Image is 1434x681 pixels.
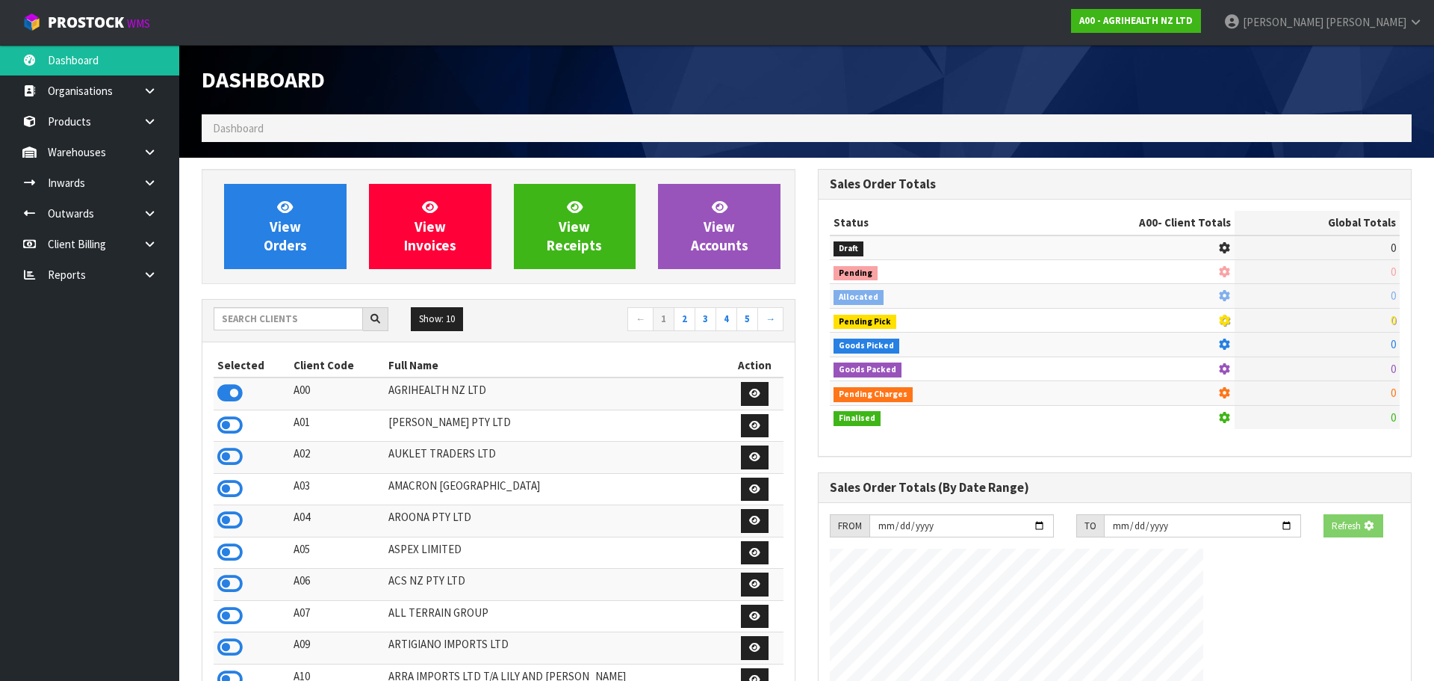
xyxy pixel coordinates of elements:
span: 0 [1391,410,1396,425]
span: Pending Pick [834,315,896,330]
a: ← [627,307,654,331]
a: → [757,307,783,331]
td: ALL TERRAIN GROUP [385,600,727,632]
td: ACS NZ PTY LTD [385,569,727,601]
span: Dashboard [213,121,264,135]
span: Dashboard [202,65,325,93]
span: Goods Packed [834,363,901,378]
td: AMACRON [GEOGRAPHIC_DATA] [385,473,727,505]
a: A00 - AGRIHEALTH NZ LTD [1071,9,1201,33]
td: A00 [290,378,385,410]
input: Search clients [214,307,363,330]
a: 2 [674,307,695,331]
small: WMS [127,16,150,31]
h3: Sales Order Totals (By Date Range) [830,481,1400,495]
img: cube-alt.png [22,13,41,31]
a: ViewInvoices [369,184,491,269]
span: [PERSON_NAME] [1326,15,1406,29]
span: View Receipts [547,198,602,254]
a: 1 [653,307,674,331]
span: 0 [1391,362,1396,376]
div: FROM [830,514,869,538]
span: 0 [1391,241,1396,255]
span: A00 [1139,215,1158,229]
td: ASPEX LIMITED [385,537,727,569]
td: AGRIHEALTH NZ LTD [385,378,727,410]
td: ARTIGIANO IMPORTS LTD [385,632,727,665]
button: Show: 10 [411,307,463,331]
th: Client Code [290,354,385,378]
div: TO [1076,514,1104,538]
span: ProStock [48,13,124,32]
th: Action [726,354,783,378]
span: [PERSON_NAME] [1243,15,1323,29]
th: Status [830,211,1018,235]
th: Selected [214,354,290,378]
span: Finalised [834,411,881,426]
a: 3 [695,307,716,331]
span: 0 [1391,313,1396,327]
a: ViewAccounts [658,184,780,269]
td: A09 [290,632,385,665]
td: A06 [290,569,385,601]
button: Refresh [1323,514,1383,538]
td: A05 [290,537,385,569]
th: - Client Totals [1018,211,1235,235]
td: AROONA PTY LTD [385,505,727,537]
span: Pending [834,266,878,281]
td: A02 [290,442,385,474]
a: ViewOrders [224,184,347,269]
span: View Invoices [404,198,456,254]
th: Global Totals [1235,211,1400,235]
span: 0 [1391,386,1396,400]
td: AUKLET TRADERS LTD [385,442,727,474]
td: A03 [290,473,385,505]
strong: A00 - AGRIHEALTH NZ LTD [1079,14,1193,27]
td: A07 [290,600,385,632]
span: 0 [1391,265,1396,279]
span: View Orders [264,198,307,254]
span: View Accounts [691,198,748,254]
span: Draft [834,241,863,256]
td: A04 [290,505,385,537]
td: A01 [290,410,385,442]
a: 5 [736,307,758,331]
a: 4 [716,307,737,331]
span: 0 [1391,337,1396,351]
nav: Page navigation [509,307,783,333]
h3: Sales Order Totals [830,177,1400,191]
span: Allocated [834,290,884,305]
th: Full Name [385,354,727,378]
a: ViewReceipts [514,184,636,269]
span: 0 [1391,289,1396,303]
td: [PERSON_NAME] PTY LTD [385,410,727,442]
span: Pending Charges [834,387,913,402]
span: Goods Picked [834,339,899,354]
